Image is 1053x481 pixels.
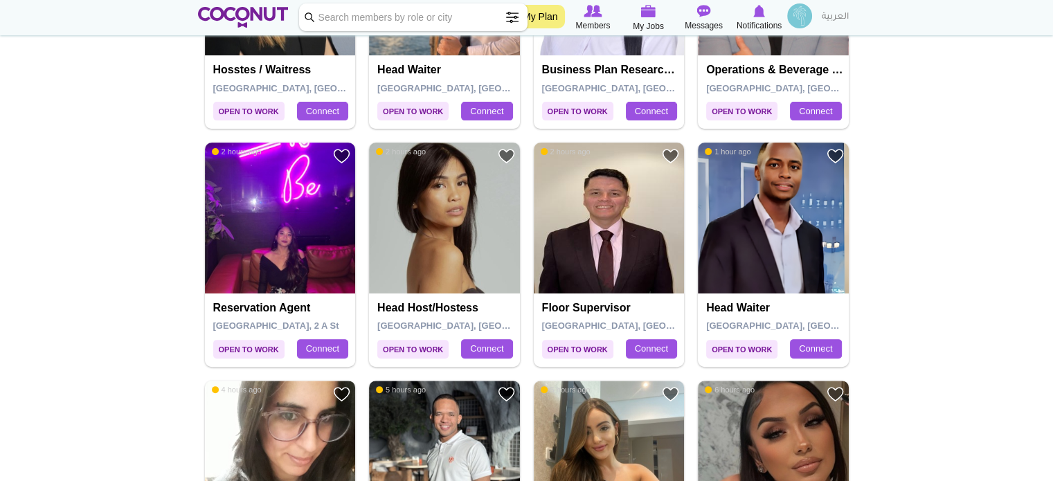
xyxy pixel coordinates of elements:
[377,102,449,120] span: Open to Work
[706,64,844,76] h4: Operations & Beverage Manager
[333,385,350,403] a: Add to Favourites
[213,102,285,120] span: Open to Work
[827,385,844,403] a: Add to Favourites
[676,3,732,33] a: Messages Messages
[212,385,262,394] span: 4 hours ago
[633,19,664,33] span: My Jobs
[542,340,613,359] span: Open to Work
[790,339,841,359] a: Connect
[213,340,285,359] span: Open to Work
[213,320,339,331] span: [GEOGRAPHIC_DATA], 2 A St
[732,3,787,33] a: Notifications Notifications
[584,5,602,17] img: Browse Members
[198,7,289,28] img: Home
[516,5,565,28] a: My Plan
[377,302,515,314] h4: Head Host/Hostess
[815,3,856,31] a: العربية
[662,147,679,165] a: Add to Favourites
[213,302,351,314] h4: Reservation Agent
[377,340,449,359] span: Open to Work
[621,3,676,33] a: My Jobs My Jobs
[212,147,262,156] span: 2 hours ago
[641,5,656,17] img: My Jobs
[705,147,751,156] span: 1 hour ago
[706,320,903,331] span: [GEOGRAPHIC_DATA], [GEOGRAPHIC_DATA]
[566,3,621,33] a: Browse Members Members
[541,147,591,156] span: 2 hours ago
[461,339,512,359] a: Connect
[333,147,350,165] a: Add to Favourites
[827,147,844,165] a: Add to Favourites
[541,385,591,394] span: 5 hours ago
[737,19,782,33] span: Notifications
[575,19,610,33] span: Members
[377,83,575,93] span: [GEOGRAPHIC_DATA], [GEOGRAPHIC_DATA]
[706,83,903,93] span: [GEOGRAPHIC_DATA], [GEOGRAPHIC_DATA]
[685,19,723,33] span: Messages
[542,83,739,93] span: [GEOGRAPHIC_DATA], [GEOGRAPHIC_DATA]
[706,102,777,120] span: Open to Work
[297,339,348,359] a: Connect
[542,64,680,76] h4: Business Plan Researcher and Writer
[377,64,515,76] h4: Head Waiter
[542,102,613,120] span: Open to Work
[626,339,677,359] a: Connect
[790,102,841,121] a: Connect
[705,385,755,394] span: 6 hours ago
[461,102,512,121] a: Connect
[213,83,411,93] span: [GEOGRAPHIC_DATA], [GEOGRAPHIC_DATA]
[626,102,677,121] a: Connect
[753,5,765,17] img: Notifications
[297,102,348,121] a: Connect
[706,340,777,359] span: Open to Work
[498,385,515,403] a: Add to Favourites
[662,385,679,403] a: Add to Favourites
[299,3,528,31] input: Search members by role or city
[376,385,426,394] span: 5 hours ago
[498,147,515,165] a: Add to Favourites
[542,320,739,331] span: [GEOGRAPHIC_DATA], [GEOGRAPHIC_DATA]
[706,302,844,314] h4: Head Waiter
[377,320,575,331] span: [GEOGRAPHIC_DATA], [GEOGRAPHIC_DATA]
[697,5,711,17] img: Messages
[542,302,680,314] h4: Floor Supervisor
[376,147,426,156] span: 2 hours ago
[213,64,351,76] h4: Hosstes / Waitress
